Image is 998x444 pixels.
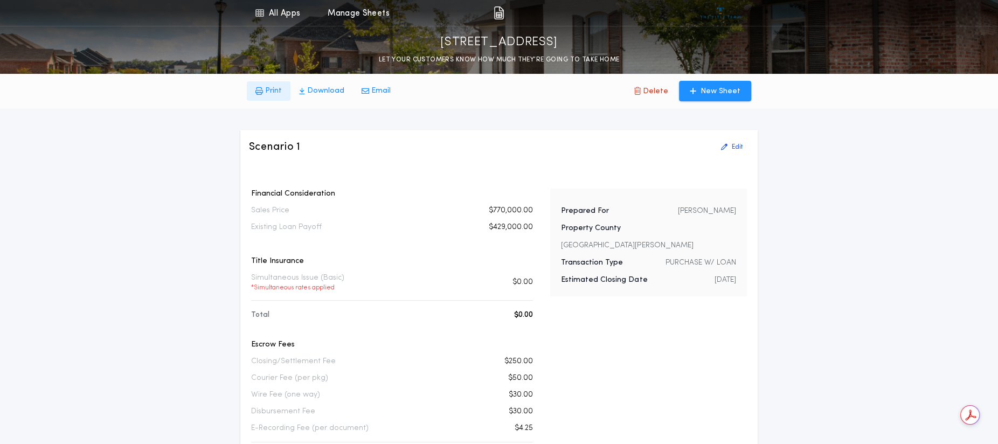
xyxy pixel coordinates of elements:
[249,140,301,155] h3: Scenario 1
[666,258,736,268] p: PURCHASE W/ LOAN
[561,275,647,286] p: Estimated Closing Date
[251,310,269,321] p: Total
[265,86,282,96] p: Print
[561,206,609,217] p: Prepared For
[561,258,623,268] p: Transaction Type
[643,86,668,97] p: Delete
[251,406,315,417] p: Disbursement Fee
[715,138,749,156] button: Edit
[251,256,533,267] p: Title Insurance
[251,205,289,216] p: Sales Price
[251,390,320,400] p: Wire Fee (one way)
[679,81,751,101] button: New Sheet
[307,86,344,96] p: Download
[371,86,391,96] p: Email
[678,206,736,217] p: [PERSON_NAME]
[251,339,533,350] p: Escrow Fees
[512,277,533,288] p: $0.00
[247,81,290,101] button: Print
[489,205,533,216] p: $770,000.00
[732,143,743,151] p: Edit
[504,356,533,367] p: $250.00
[508,373,533,384] p: $50.00
[251,373,328,384] p: Courier Fee (per pkg)
[626,81,677,101] button: Delete
[509,390,533,400] p: $30.00
[515,423,533,434] p: $4.25
[290,81,353,101] button: Download
[251,423,369,434] p: E-Recording Fee (per document)
[701,86,740,97] p: New Sheet
[509,406,533,417] p: $30.00
[561,223,621,234] p: Property County
[561,240,693,251] p: [GEOGRAPHIC_DATA][PERSON_NAME]
[440,34,558,51] p: [STREET_ADDRESS]
[251,356,336,367] p: Closing/Settlement Fee
[251,189,533,199] p: Financial Consideration
[353,81,399,101] button: Email
[251,222,322,233] p: Existing Loan Payoff
[514,310,533,321] p: $0.00
[701,8,741,18] img: vs-icon
[489,222,533,233] p: $429,000.00
[379,54,620,65] p: LET YOUR CUSTOMERS KNOW HOW MUCH THEY’RE GOING TO TAKE HOME
[251,273,344,292] p: Simultaneous Issue (Basic)
[494,6,504,19] img: img
[251,283,344,292] p: * Simultaneous rates applied
[715,275,736,286] p: [DATE]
